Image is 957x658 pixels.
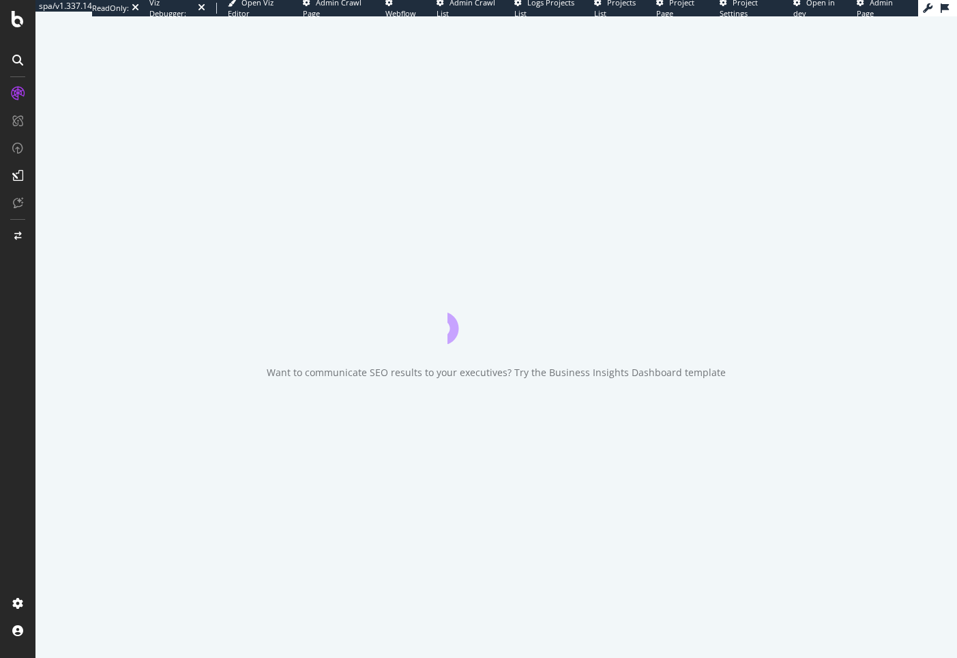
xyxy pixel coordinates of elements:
div: ReadOnly: [92,3,129,14]
div: Want to communicate SEO results to your executives? Try the Business Insights Dashboard template [267,366,726,380]
span: Webflow [385,8,416,18]
div: animation [447,295,546,344]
